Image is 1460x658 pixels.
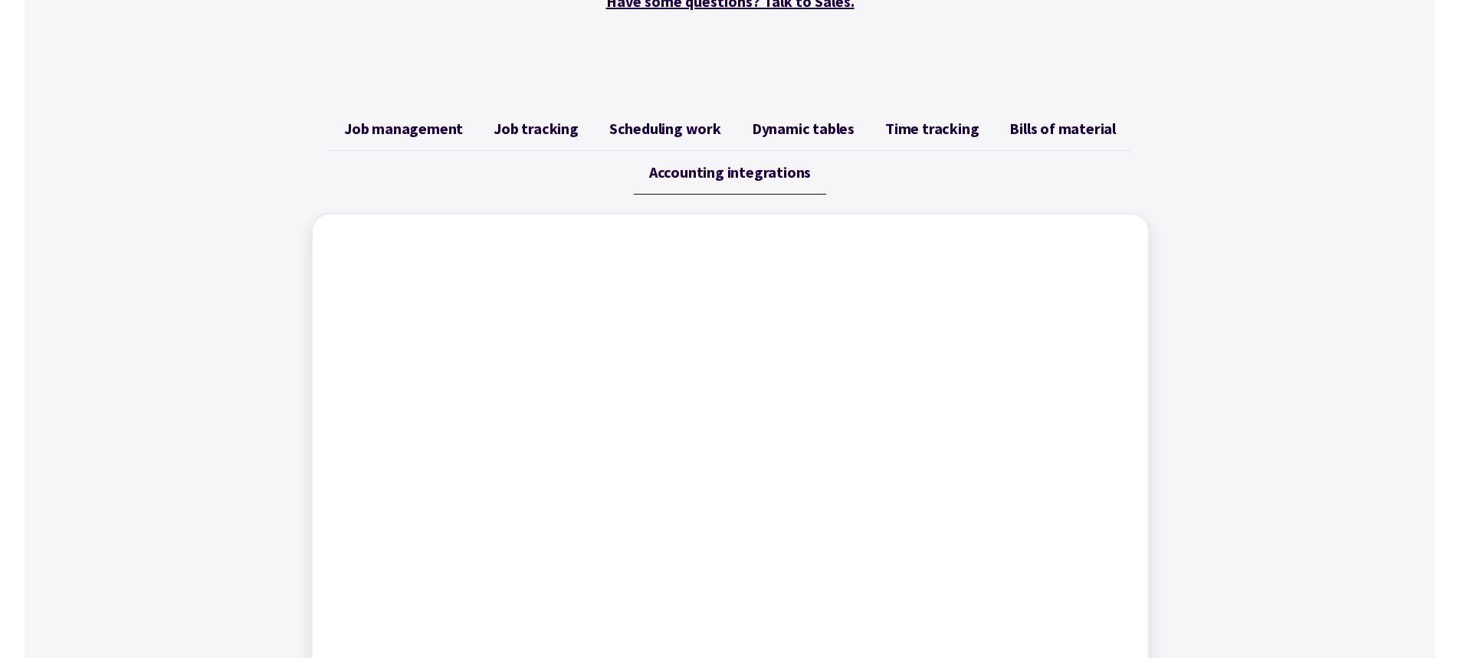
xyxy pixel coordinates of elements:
[885,119,979,138] span: Time tracking
[1009,119,1116,138] span: Bills of material
[609,119,721,138] span: Scheduling work
[1205,493,1460,658] iframe: Chat Widget
[494,119,579,138] span: Job tracking
[649,163,811,182] span: Accounting integrations
[344,119,463,138] span: Job management
[752,119,855,138] span: Dynamic tables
